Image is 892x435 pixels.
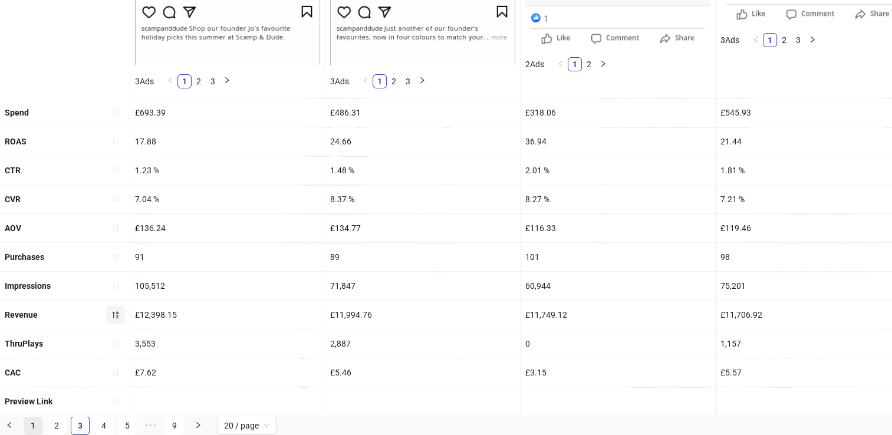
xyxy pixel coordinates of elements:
button: right [805,33,819,47]
div: £136.24 [130,214,325,242]
span: sort-ascending [111,137,120,145]
span: left [6,421,13,429]
a: 2 [778,34,791,47]
button: right [415,74,429,88]
li: 2 [47,416,66,435]
div: £318.06 [521,98,715,127]
button: left [163,74,177,88]
span: sort-ascending [111,166,120,174]
a: 9 [166,417,183,434]
div: 8.27 % [521,185,715,213]
div: £3.15 [521,358,715,387]
a: 2 [582,58,595,71]
div: 60,944 [521,272,715,300]
span: right [600,60,607,67]
b: Preview Link [5,397,52,406]
button: right [189,416,208,435]
a: 2 [387,75,400,88]
a: 3 [401,75,414,88]
span: ••• [141,416,160,435]
li: Next Page [596,57,610,71]
span: right [809,36,816,43]
div: Page Size [217,416,277,435]
li: Previous Page [554,57,568,71]
li: Next Page [189,416,208,435]
div: 1.23 % [130,156,325,184]
b: Purchases [5,252,44,262]
b: Revenue [5,310,38,319]
span: right [195,421,202,429]
span: 3 Ads [330,77,349,86]
span: left [167,77,174,84]
span: sort-ascending [111,253,120,261]
div: 24.66 [325,127,520,156]
span: sort-descending [111,311,120,319]
div: £134.77 [325,214,520,242]
a: 3 [206,75,219,88]
span: 3 Ads [135,77,154,86]
div: 36.94 [521,127,715,156]
span: sort-ascending [111,282,120,290]
b: CTR [5,166,21,175]
li: 3 [401,74,415,88]
b: Spend [5,108,29,117]
b: ThruPlays [5,339,43,348]
div: £116.33 [521,214,715,242]
button: left [358,74,373,88]
li: 1 [763,33,777,47]
div: £486.31 [325,98,520,127]
a: 3 [792,34,805,47]
span: sort-ascending [111,108,120,116]
span: sort-ascending [111,368,120,377]
div: £5.46 [325,358,520,387]
li: 1 [177,74,192,88]
b: AOV [5,223,21,233]
a: 1 [178,75,191,88]
span: sort-ascending [111,340,120,348]
a: 1 [763,34,776,47]
span: left [557,60,564,67]
div: 105,512 [130,272,325,300]
div: 8.37 % [325,185,520,213]
div: 71,847 [325,272,520,300]
span: right [223,77,231,84]
div: 101 [521,243,715,271]
li: Next Page [220,74,234,88]
li: 3 [71,416,90,435]
a: 3 [71,417,89,434]
div: 91 [130,243,325,271]
a: 1 [568,58,581,71]
div: £693.39 [130,98,325,127]
li: 2 [192,74,206,88]
b: CAC [5,368,21,377]
b: CVR [5,195,21,204]
a: 2 [48,417,65,434]
div: 2.01 % [521,156,715,184]
li: 3 [791,33,805,47]
li: Next Page [415,74,429,88]
div: 0 [521,329,715,358]
a: 2 [192,75,205,88]
span: 20 / page [224,417,269,434]
li: Previous Page [163,74,177,88]
li: 1 [373,74,387,88]
li: 2 [582,57,596,71]
div: £11,749.12 [521,301,715,329]
div: 1.48 % [325,156,520,184]
button: right [220,74,234,88]
b: Impressions [5,281,51,291]
div: 2,887 [325,329,520,358]
span: sort-ascending [111,397,120,406]
span: left [752,36,759,43]
span: 2 Ads [525,60,544,69]
div: £11,994.76 [325,301,520,329]
div: 89 [325,243,520,271]
li: 2 [777,33,791,47]
li: 4 [94,416,113,435]
span: right [419,77,426,84]
div: 7.04 % [130,185,325,213]
li: 3 [206,74,220,88]
li: 5 [118,416,137,435]
a: 1 [373,75,386,88]
button: right [596,57,610,71]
